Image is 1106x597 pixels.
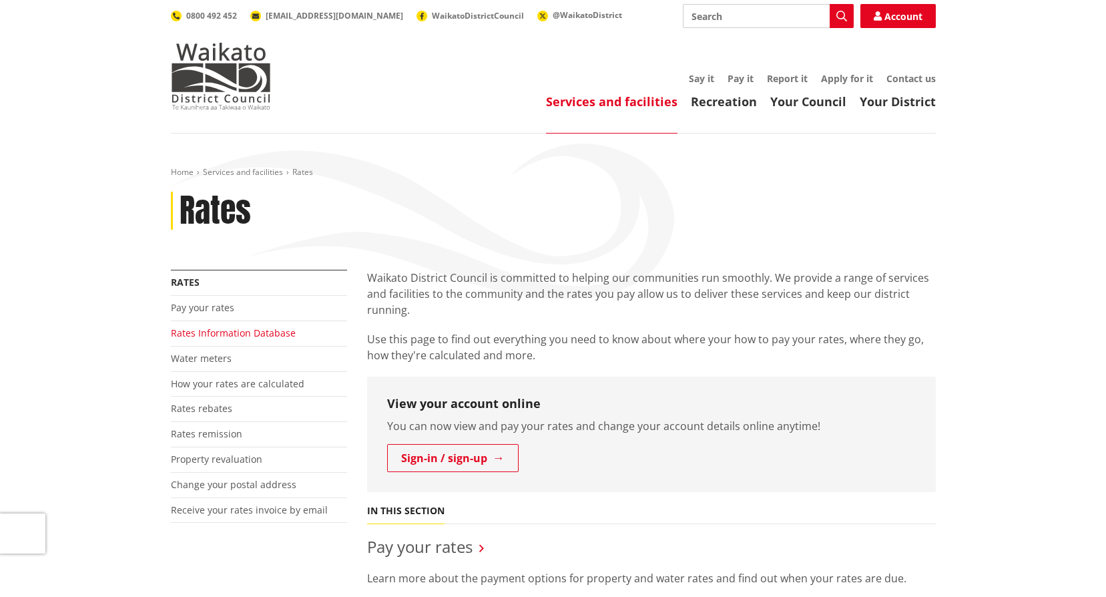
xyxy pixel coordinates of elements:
input: Search input [683,4,854,28]
a: Pay your rates [171,301,234,314]
p: You can now view and pay your rates and change your account details online anytime! [387,418,916,434]
a: Sign-in / sign-up [387,444,519,472]
span: WaikatoDistrictCouncil [432,10,524,21]
p: Waikato District Council is committed to helping our communities run smoothly. We provide a range... [367,270,936,318]
a: Say it [689,72,714,85]
a: 0800 492 452 [171,10,237,21]
a: Services and facilities [546,93,677,110]
a: Account [860,4,936,28]
h5: In this section [367,506,445,517]
a: Rates rebates [171,402,232,415]
span: 0800 492 452 [186,10,237,21]
a: [EMAIL_ADDRESS][DOMAIN_NAME] [250,10,403,21]
a: Your District [860,93,936,110]
a: Rates remission [171,427,242,440]
p: Learn more about the payment options for property and water rates and find out when your rates ar... [367,570,936,586]
img: Waikato District Council - Te Kaunihera aa Takiwaa o Waikato [171,43,271,110]
a: WaikatoDistrictCouncil [417,10,524,21]
nav: breadcrumb [171,167,936,178]
p: Use this page to find out everything you need to know about where your how to pay your rates, whe... [367,331,936,363]
h3: View your account online [387,397,916,411]
a: Receive your rates invoice by email [171,504,328,516]
iframe: Messenger Launcher [1045,541,1093,589]
a: Services and facilities [203,166,283,178]
a: @WaikatoDistrict [537,9,622,21]
span: Rates [292,166,313,178]
a: Home [171,166,194,178]
a: How your rates are calculated [171,377,304,390]
span: @WaikatoDistrict [553,9,622,21]
span: [EMAIL_ADDRESS][DOMAIN_NAME] [266,10,403,21]
a: Pay your rates [367,536,473,558]
a: Rates Information Database [171,327,296,339]
a: Report it [767,72,808,85]
a: Pay it [728,72,754,85]
h1: Rates [180,192,251,230]
a: Contact us [886,72,936,85]
a: Rates [171,276,200,288]
a: Water meters [171,352,232,365]
a: Recreation [691,93,757,110]
a: Apply for it [821,72,873,85]
a: Property revaluation [171,453,262,465]
a: Your Council [770,93,846,110]
a: Change your postal address [171,478,296,491]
